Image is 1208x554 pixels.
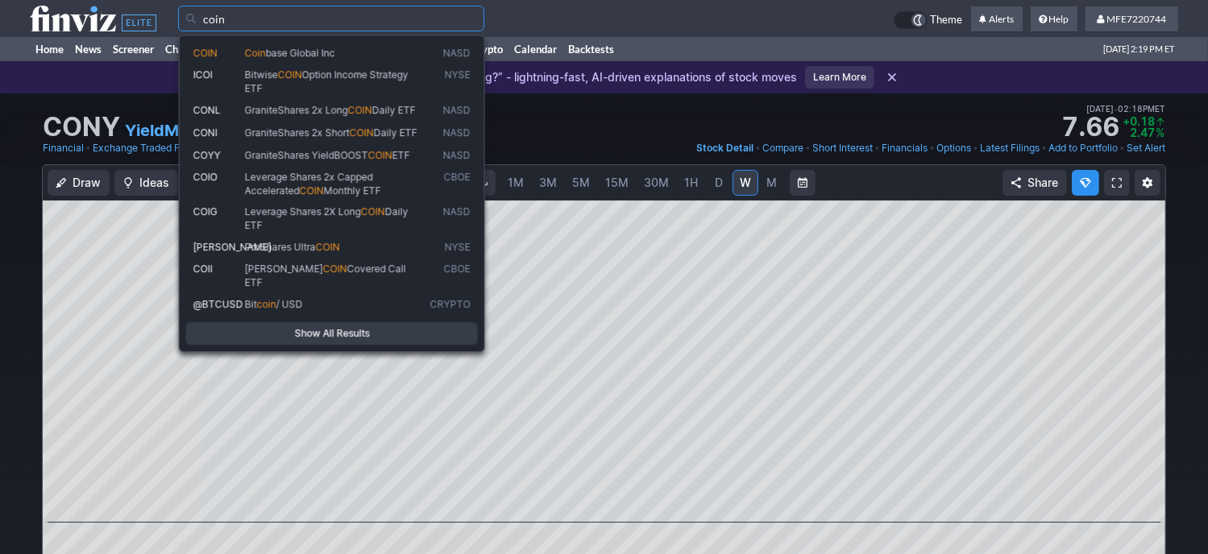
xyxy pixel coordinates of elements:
a: 15M [598,170,636,196]
span: • [755,140,761,156]
span: COIN [361,205,385,217]
span: [DATE] 2:19 PM ET [1104,37,1175,61]
a: News [69,37,107,61]
span: D [715,176,723,189]
span: M [767,176,778,189]
span: COIN [323,263,347,275]
a: Calendar [509,37,562,61]
span: base Global Inc [266,47,335,59]
span: NASD [443,47,471,60]
span: • [85,140,91,156]
span: COIG [193,205,218,217]
a: Set Alert [1127,140,1165,156]
span: NYSE [445,68,471,95]
a: Home [30,37,69,61]
a: Financials [882,140,928,156]
span: Crypto [430,298,471,312]
a: Financial [43,140,84,156]
a: 1M [500,170,531,196]
span: 1H [684,176,698,189]
span: CBOE [444,263,471,289]
a: Add to Portfolio [1048,140,1118,156]
span: Latest Filings [980,142,1040,154]
span: COIN [350,126,374,138]
a: MFE7220744 [1086,6,1178,32]
input: Search [178,6,484,31]
span: MFE7220744 [1107,13,1167,25]
span: @BTCUSD [193,298,243,310]
span: • [1041,140,1047,156]
span: / USD [276,298,303,310]
a: YieldMax COIN Option Income Strategy ETF [125,119,470,142]
button: Chart Settings [1135,170,1160,196]
a: Help [1031,6,1077,32]
span: COIN [300,184,324,196]
span: 2.47 [1130,126,1155,139]
span: Stock Detail [696,142,753,154]
a: 3M [532,170,564,196]
span: COIN [193,47,218,59]
span: Daily ETF [372,104,416,116]
a: Alerts [971,6,1023,32]
button: Share [1003,170,1067,196]
a: Options [936,140,971,156]
a: Fullscreen [1104,170,1130,196]
span: % [1156,126,1165,139]
span: ICOI [193,68,213,81]
span: 1M [508,176,524,189]
span: W [740,176,751,189]
span: Bitwise [245,68,278,81]
span: COIN [316,241,340,253]
span: Daily ETF [374,126,417,138]
span: CONI [193,126,218,138]
span: Theme [931,11,963,29]
a: Exchange Traded Fund [93,140,197,156]
a: D [706,170,732,196]
span: Coin [245,47,266,59]
span: ETF [392,149,410,161]
span: Leverage Shares 2X Long [245,205,361,217]
button: Draw [48,170,110,196]
span: Monthly ETF [324,184,381,196]
span: [PERSON_NAME] [193,241,272,253]
h1: CONY [43,114,120,140]
span: Draw [73,175,101,191]
span: NASD [443,205,471,232]
span: • [874,140,880,156]
div: Search [179,35,485,352]
span: • [805,140,811,156]
span: GraniteShares 2x Long [245,104,348,116]
span: COIO [193,171,218,183]
span: NASD [443,126,471,140]
a: Compare [762,140,803,156]
span: ProShares Ultra [245,241,316,253]
span: Leverage Shares 2x Capped Accelerated [245,171,373,196]
span: COII [193,263,213,275]
strong: 7.66 [1061,114,1119,140]
span: +0.18 [1123,114,1155,128]
p: Introducing “Why Is It Moving?” - lightning-fast, AI-driven explanations of stock moves [306,69,797,85]
span: Ideas [139,175,169,191]
a: Theme [894,11,963,29]
span: 15M [605,176,629,189]
span: • [1114,101,1118,116]
span: COIN [278,68,302,81]
span: Option Income Strategy ETF [245,68,409,94]
span: Show All Results [193,325,471,341]
a: Latest Filings [980,140,1040,156]
a: 30M [637,170,676,196]
span: NASD [443,149,471,163]
a: 1H [677,170,705,196]
span: COYY [193,149,221,161]
span: GraniteShares 2x Short [245,126,350,138]
a: Charts [160,37,202,61]
a: Show All Results [186,322,478,345]
button: Range [790,170,816,196]
span: • [973,140,978,156]
a: W [733,170,758,196]
span: coin [257,298,276,310]
a: Stock Detail [696,140,753,156]
span: 30M [644,176,669,189]
span: COIN [348,104,372,116]
span: 3M [539,176,557,189]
